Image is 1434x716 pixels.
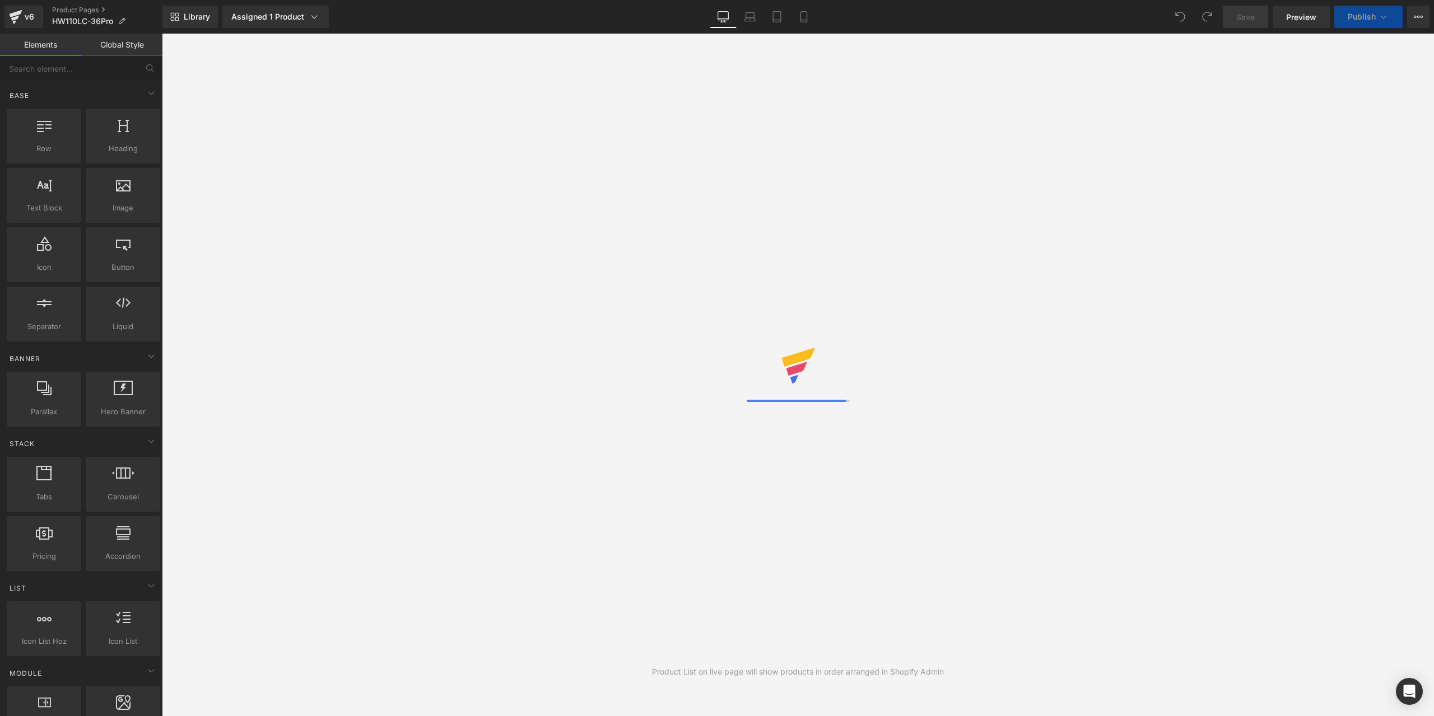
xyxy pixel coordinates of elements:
[231,11,320,22] div: Assigned 1 Product
[1286,11,1316,23] span: Preview
[1169,6,1191,28] button: Undo
[52,17,113,26] span: HW110LC-36Pro
[10,635,78,647] span: Icon List Hoz
[8,583,27,593] span: List
[8,90,30,101] span: Base
[1236,11,1255,23] span: Save
[89,491,157,503] span: Carousel
[8,668,43,678] span: Module
[89,406,157,418] span: Hero Banner
[1196,6,1218,28] button: Redo
[790,6,817,28] a: Mobile
[8,438,36,449] span: Stack
[763,6,790,28] a: Tablet
[89,143,157,155] span: Heading
[4,6,43,28] a: v6
[1407,6,1430,28] button: More
[10,202,78,214] span: Text Block
[10,143,78,155] span: Row
[81,34,162,56] a: Global Style
[89,550,157,562] span: Accordion
[1396,678,1423,705] div: Open Intercom Messenger
[1348,12,1376,21] span: Publish
[89,202,157,214] span: Image
[89,635,157,647] span: Icon List
[710,6,737,28] a: Desktop
[162,6,218,28] a: New Library
[184,12,210,22] span: Library
[1273,6,1330,28] a: Preview
[10,550,78,562] span: Pricing
[89,261,157,273] span: Button
[1334,6,1403,28] button: Publish
[652,666,944,678] div: Product List on live page will show products in order arranged in Shopify Admin
[10,491,78,503] span: Tabs
[10,261,78,273] span: Icon
[22,10,36,24] div: v6
[737,6,763,28] a: Laptop
[10,321,78,333] span: Separator
[10,406,78,418] span: Parallax
[52,6,162,15] a: Product Pages
[89,321,157,333] span: Liquid
[8,353,41,364] span: Banner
